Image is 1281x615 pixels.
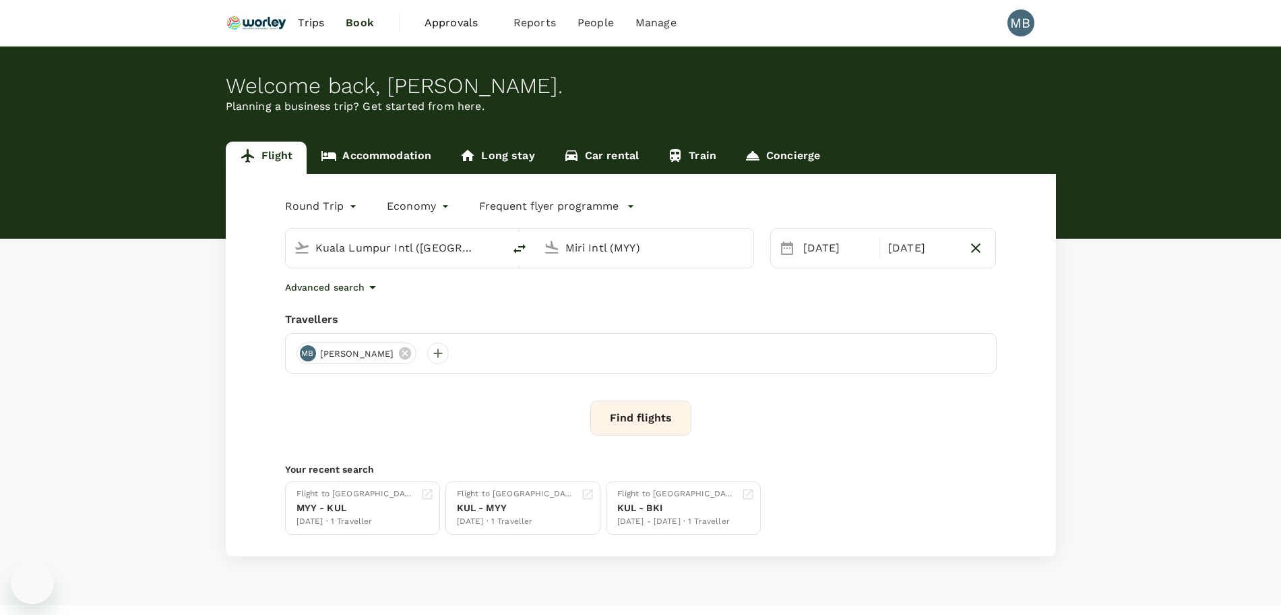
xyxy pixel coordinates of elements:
[285,279,381,295] button: Advanced search
[730,142,834,174] a: Concierge
[285,196,361,217] div: Round Trip
[577,15,614,31] span: People
[312,347,402,361] span: [PERSON_NAME]
[503,233,536,265] button: delete
[635,15,677,31] span: Manage
[307,142,445,174] a: Accommodation
[513,15,556,31] span: Reports
[226,142,307,174] a: Flight
[296,488,415,501] div: Flight to [GEOGRAPHIC_DATA]
[296,343,417,364] div: MB[PERSON_NAME]
[346,15,374,31] span: Book
[226,98,1056,115] p: Planning a business trip? Get started from here.
[883,235,962,262] div: [DATE]
[11,561,54,604] iframe: Button to launch messaging window
[425,15,492,31] span: Approvals
[494,246,497,249] button: Open
[300,345,316,361] div: MB
[479,198,619,214] p: Frequent flyer programme
[387,196,452,217] div: Economy
[226,8,288,38] img: Ranhill Worley Sdn Bhd
[590,401,691,436] button: Find flights
[617,488,736,501] div: Flight to [GEOGRAPHIC_DATA]
[565,237,725,258] input: Going to
[479,198,635,214] button: Frequent flyer programme
[315,237,475,258] input: Depart from
[285,312,997,328] div: Travellers
[296,515,415,529] div: [DATE] · 1 Traveller
[798,235,877,262] div: [DATE]
[285,281,365,294] p: Advanced search
[457,488,575,501] div: Flight to [GEOGRAPHIC_DATA]
[226,74,1056,98] div: Welcome back , [PERSON_NAME] .
[457,515,575,529] div: [DATE] · 1 Traveller
[445,142,549,174] a: Long stay
[549,142,654,174] a: Car rental
[298,15,324,31] span: Trips
[617,501,736,515] div: KUL - BKI
[285,463,997,476] p: Your recent search
[296,501,415,515] div: MYY - KUL
[653,142,730,174] a: Train
[457,501,575,515] div: KUL - MYY
[744,246,747,249] button: Open
[1007,9,1034,36] div: MB
[617,515,736,529] div: [DATE] - [DATE] · 1 Traveller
